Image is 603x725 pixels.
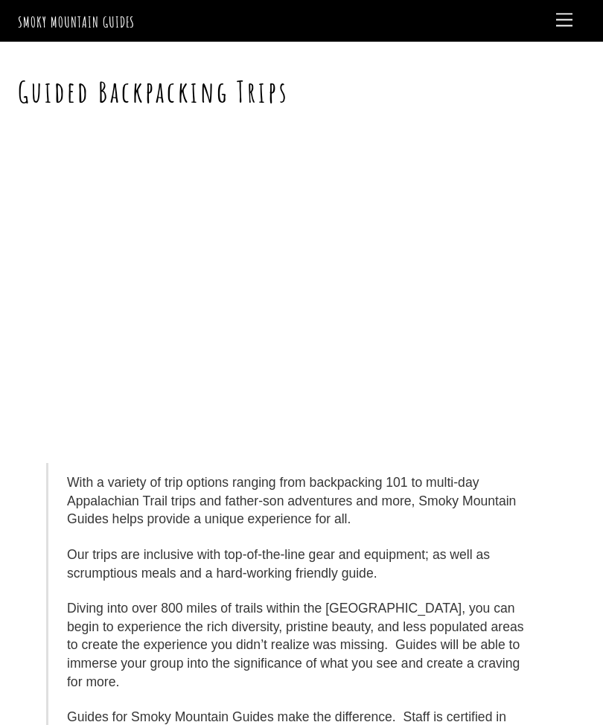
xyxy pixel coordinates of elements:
[18,74,584,109] h1: Guided Backpacking Trips
[67,473,538,528] p: With a variety of trip options ranging from backpacking 101 to multi-day Appalachian Trail trips ...
[18,13,135,31] a: Smoky Mountain Guides
[67,599,538,691] p: Diving into over 800 miles of trails within the [GEOGRAPHIC_DATA], you can begin to experience th...
[549,6,579,35] a: Menu
[67,546,538,582] p: Our trips are inclusive with top-of-the-line gear and equipment; as well as scrumptious meals and...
